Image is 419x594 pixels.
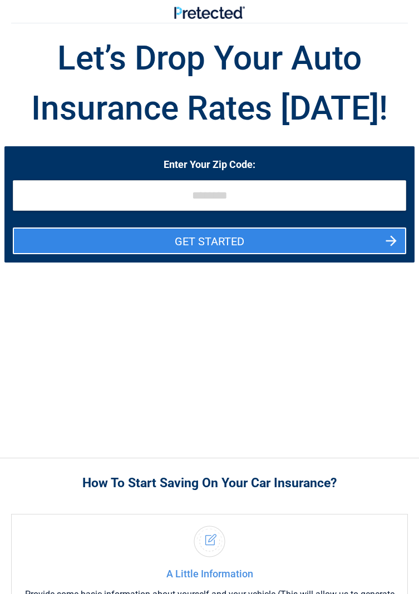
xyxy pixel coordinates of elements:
[174,6,245,19] img: Main Logo
[13,155,406,168] h2: Enter Your Zip Code:
[8,475,411,492] h3: How To Start Saving On Your Car Insurance?
[1,33,418,134] h2: Let’s Drop Your Auto Insurance Rates [DATE]!
[13,227,406,254] button: GET STARTED
[16,567,403,580] h4: A Little Information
